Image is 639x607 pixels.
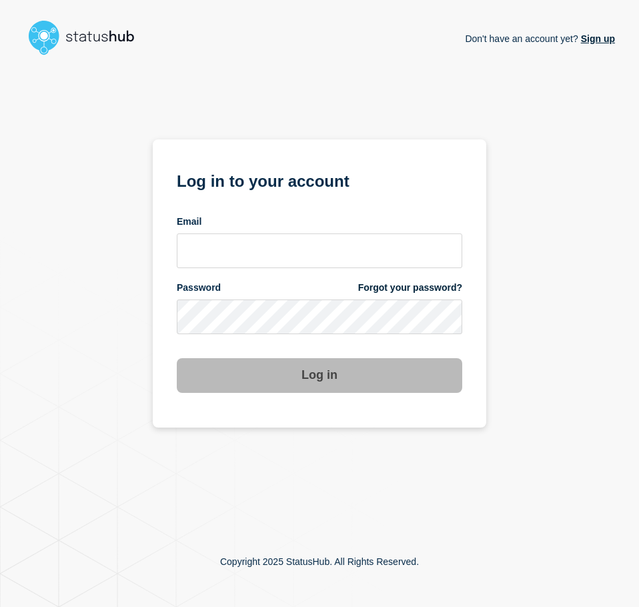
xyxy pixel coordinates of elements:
a: Forgot your password? [358,281,462,294]
button: Log in [177,358,462,393]
a: Sign up [578,33,615,44]
h1: Log in to your account [177,167,462,192]
input: email input [177,233,462,268]
p: Copyright 2025 StatusHub. All Rights Reserved. [220,556,419,567]
img: StatusHub logo [24,16,151,59]
p: Don't have an account yet? [465,23,615,55]
input: password input [177,299,462,334]
span: Password [177,281,221,294]
span: Email [177,215,201,228]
